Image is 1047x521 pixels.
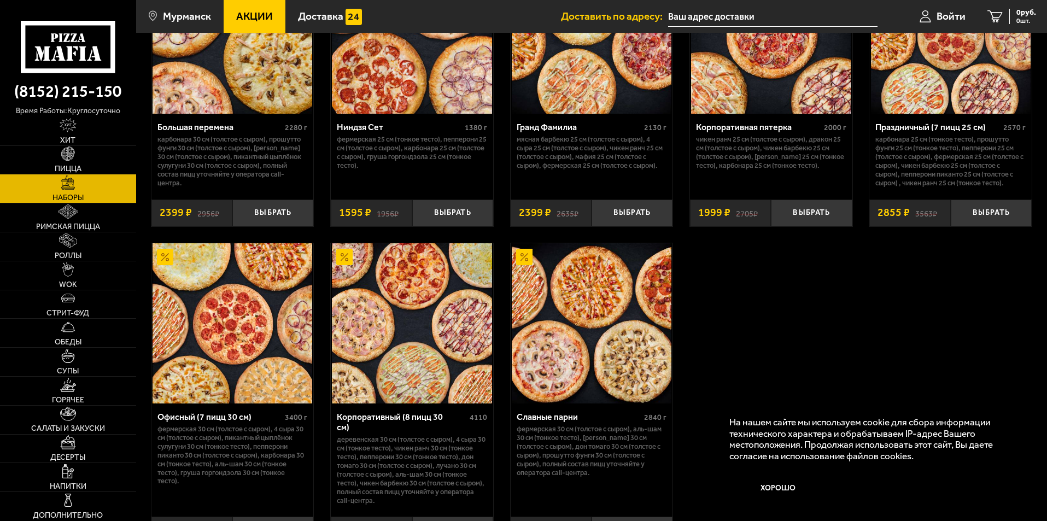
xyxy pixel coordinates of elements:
span: Обеды [55,338,81,346]
span: Салаты и закуски [31,425,105,432]
span: Супы [57,367,79,375]
p: На нашем сайте мы используем cookie для сбора информации технического характера и обрабатываем IP... [729,417,1015,462]
span: Доставить по адресу: [561,11,668,21]
p: Фермерская 25 см (тонкое тесто), Пепперони 25 см (толстое с сыром), Карбонара 25 см (толстое с сы... [337,135,487,170]
span: 1380 г [465,123,487,132]
span: 1999 ₽ [698,207,730,218]
s: 3563 ₽ [915,207,937,218]
div: Славные парни [517,412,642,422]
img: Акционный [516,249,533,265]
p: Карбонара 25 см (тонкое тесто), Прошутто Фунги 25 см (тонкое тесто), Пепперони 25 см (толстое с с... [875,135,1026,188]
span: WOK [59,281,77,289]
span: 2130 г [644,123,666,132]
p: Фермерская 30 см (толстое с сыром), Аль-Шам 30 см (тонкое тесто), [PERSON_NAME] 30 см (толстое с ... [517,425,667,477]
img: Акционный [157,249,173,265]
button: Хорошо [729,472,828,505]
img: Славные парни [512,243,671,403]
span: Войти [937,11,966,21]
span: 2280 г [285,123,307,132]
a: АкционныйСлавные парни [511,243,673,403]
span: 2399 ₽ [160,207,192,218]
img: Акционный [336,249,353,265]
button: Выбрать [951,200,1032,226]
span: Акции [236,11,273,21]
span: Хит [60,137,75,144]
span: 1595 ₽ [339,207,371,218]
button: Выбрать [771,200,852,226]
span: Мурманск [163,11,211,21]
span: 2000 г [824,123,846,132]
button: Выбрать [412,200,493,226]
span: Стрит-фуд [46,309,89,317]
span: 2840 г [644,413,666,422]
button: Выбрать [592,200,672,226]
p: Мясная Барбекю 25 см (толстое с сыром), 4 сыра 25 см (толстое с сыром), Чикен Ранч 25 см (толстое... [517,135,667,170]
div: Корпоративный (8 пицц 30 см) [337,412,467,432]
s: 2705 ₽ [736,207,758,218]
span: Доставка [298,11,343,21]
span: 4110 [470,413,487,422]
p: Чикен Ранч 25 см (толстое с сыром), Дракон 25 см (толстое с сыром), Чикен Барбекю 25 см (толстое ... [696,135,846,170]
img: 15daf4d41897b9f0e9f617042186c801.svg [346,9,362,25]
a: АкционныйКорпоративный (8 пицц 30 см) [331,243,493,403]
span: 0 руб. [1016,9,1036,16]
span: Дополнительно [33,512,103,519]
span: 3400 г [285,413,307,422]
span: 2570 г [1003,123,1026,132]
p: Карбонара 30 см (толстое с сыром), Прошутто Фунги 30 см (толстое с сыром), [PERSON_NAME] 30 см (т... [157,135,308,188]
span: Римская пицца [36,223,100,231]
span: Роллы [55,252,81,260]
span: 2399 ₽ [519,207,551,218]
div: Ниндзя Сет [337,122,462,132]
div: Большая перемена [157,122,283,132]
span: Наборы [52,194,84,202]
div: Корпоративная пятерка [696,122,821,132]
button: Выбрать [232,200,313,226]
input: Ваш адрес доставки [668,7,878,27]
div: Офисный (7 пицц 30 см) [157,412,283,422]
span: Пицца [55,165,81,173]
span: 2855 ₽ [878,207,910,218]
s: 1956 ₽ [377,207,399,218]
s: 2956 ₽ [197,207,219,218]
div: Праздничный (7 пицц 25 см) [875,122,1001,132]
s: 2635 ₽ [557,207,578,218]
img: Корпоративный (8 пицц 30 см) [332,243,492,403]
span: Десерты [50,454,85,461]
div: Гранд Фамилиа [517,122,642,132]
a: АкционныйОфисный (7 пицц 30 см) [151,243,314,403]
span: Горячее [52,396,84,404]
span: Напитки [50,483,86,490]
p: Деревенская 30 см (толстое с сыром), 4 сыра 30 см (тонкое тесто), Чикен Ранч 30 см (тонкое тесто)... [337,435,487,505]
span: 0 шт. [1016,17,1036,24]
img: Офисный (7 пицц 30 см) [153,243,312,403]
p: Фермерская 30 см (толстое с сыром), 4 сыра 30 см (толстое с сыром), Пикантный цыплёнок сулугуни 3... [157,425,308,486]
